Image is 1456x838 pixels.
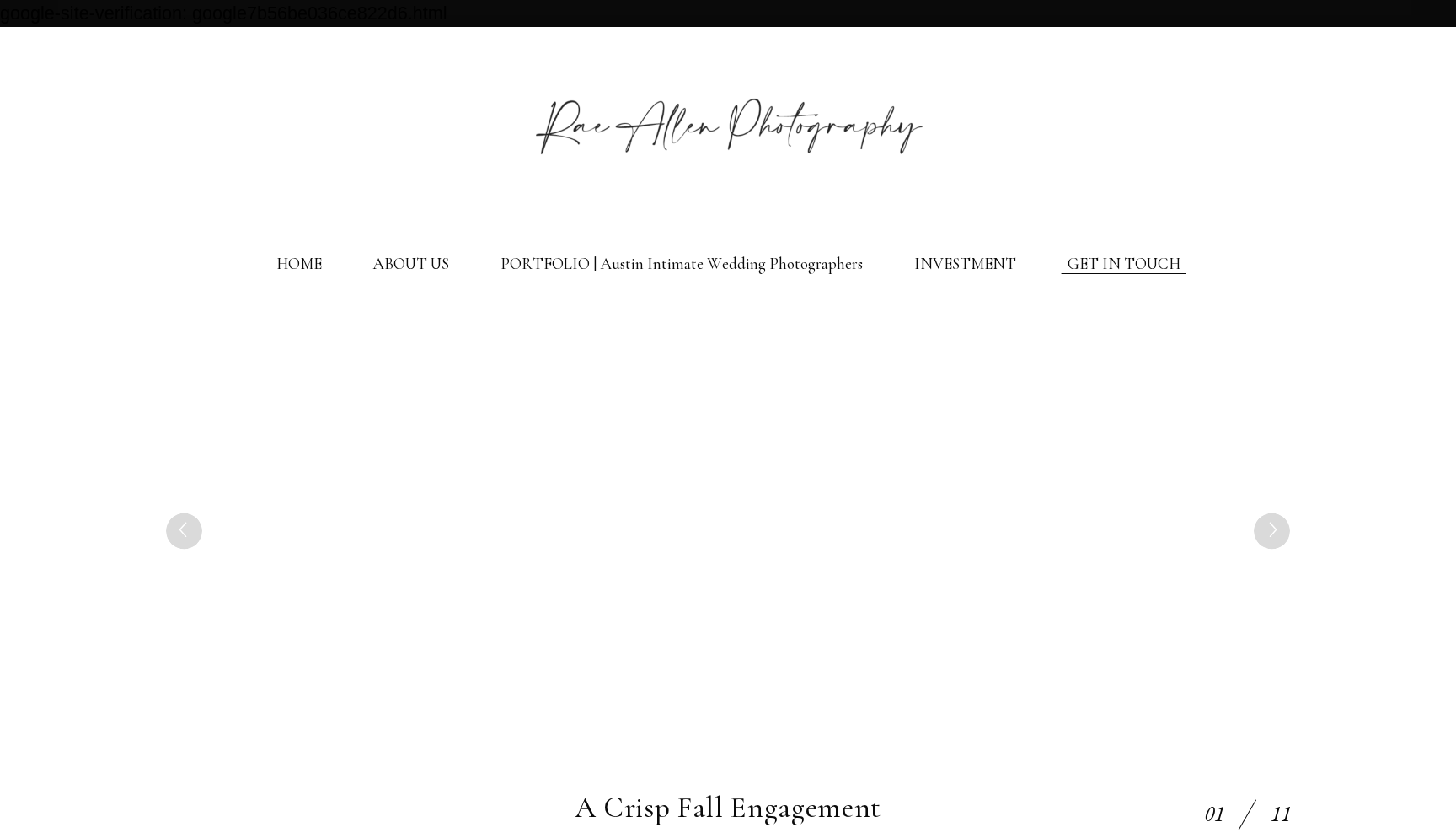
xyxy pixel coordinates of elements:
a: INVESTMENT [914,255,1016,274]
a: GET IN TOUCH [1068,255,1180,274]
div: 11 [1271,798,1291,830]
a: ABOUT US [372,255,449,274]
a: PORTFOLIO | Austin Intimate Wedding Photographers [500,255,863,274]
div: 01 [1204,798,1224,830]
a: HOME [276,255,322,274]
h1: A Crisp Fall Engagement [575,791,881,825]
